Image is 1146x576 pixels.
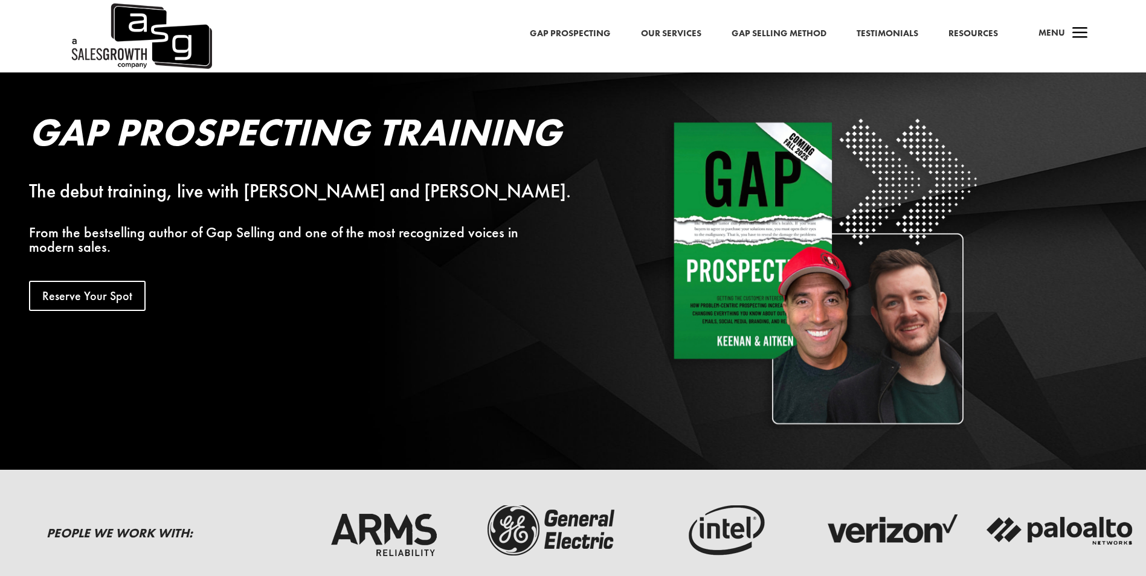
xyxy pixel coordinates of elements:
[641,26,701,42] a: Our Services
[646,500,797,560] img: intel-logo-dark
[732,26,826,42] a: Gap Selling Method
[29,281,146,311] a: Reserve Your Spot
[530,26,611,42] a: Gap Prospecting
[816,500,967,560] img: verizon-logo-dark
[857,26,918,42] a: Testimonials
[948,26,998,42] a: Resources
[477,500,628,560] img: ge-logo-dark
[29,225,592,254] p: From the bestselling author of Gap Selling and one of the most recognized voices in modern sales.
[29,113,592,158] h2: Gap Prospecting Training
[1038,27,1065,39] span: Menu
[308,500,459,560] img: arms-reliability-logo-dark
[1068,22,1092,46] span: a
[29,184,592,199] div: The debut training, live with [PERSON_NAME] and [PERSON_NAME].
[665,113,982,430] img: Square White - Shadow
[985,500,1136,560] img: palato-networks-logo-dark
